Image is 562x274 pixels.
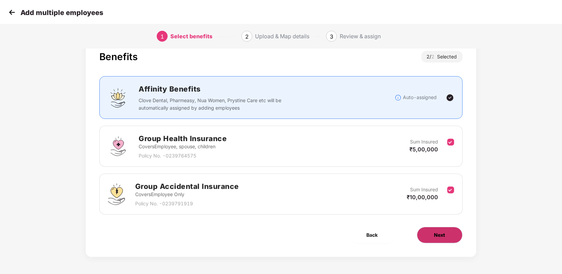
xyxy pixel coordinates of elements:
[135,191,239,198] p: Covers Employee Only
[139,143,227,150] p: Covers Employee, spouse, children
[135,200,239,207] p: Policy No. - 0239791919
[417,227,463,243] button: Next
[255,31,309,42] div: Upload & Map details
[421,51,463,63] div: 2 / Selected
[403,94,437,101] p: Auto-assigned
[108,87,128,108] img: svg+xml;base64,PHN2ZyBpZD0iQWZmaW5pdHlfQmVuZWZpdHMiIGRhdGEtbmFtZT0iQWZmaW5pdHkgQmVuZWZpdHMiIHhtbG...
[99,51,138,63] div: Benefits
[20,9,103,17] p: Add multiple employees
[434,231,445,239] span: Next
[446,94,454,102] img: svg+xml;base64,PHN2ZyBpZD0iVGljay0yNHgyNCIgeG1sbnM9Imh0dHA6Ly93d3cudzMub3JnLzIwMDAvc3ZnIiB3aWR0aD...
[108,183,125,205] img: svg+xml;base64,PHN2ZyB4bWxucz0iaHR0cDovL3d3dy53My5vcmcvMjAwMC9zdmciIHdpZHRoPSI0OS4zMjEiIGhlaWdodD...
[139,83,384,95] h2: Affinity Benefits
[245,33,249,40] span: 2
[410,186,438,193] p: Sum Insured
[367,231,378,239] span: Back
[410,146,438,153] span: ₹5,00,000
[395,94,402,101] img: svg+xml;base64,PHN2ZyBpZD0iSW5mb18tXzMyeDMyIiBkYXRhLW5hbWU9IkluZm8gLSAzMngzMiIgeG1sbnM9Imh0dHA6Ly...
[340,31,381,42] div: Review & assign
[330,33,333,40] span: 3
[7,7,17,17] img: svg+xml;base64,PHN2ZyB4bWxucz0iaHR0cDovL3d3dy53My5vcmcvMjAwMC9zdmciIHdpZHRoPSIzMCIgaGVpZ2h0PSIzMC...
[139,97,286,112] p: Clove Dental, Pharmeasy, Nua Women, Prystine Care etc will be automatically assigned by adding em...
[135,181,239,192] h2: Group Accidental Insurance
[160,33,164,40] span: 1
[350,227,395,243] button: Back
[407,194,438,201] span: ₹10,00,000
[139,133,227,144] h2: Group Health Insurance
[410,138,438,146] p: Sum Insured
[432,54,437,59] span: 2
[170,31,212,42] div: Select benefits
[108,136,128,156] img: svg+xml;base64,PHN2ZyBpZD0iR3JvdXBfSGVhbHRoX0luc3VyYW5jZSIgZGF0YS1uYW1lPSJHcm91cCBIZWFsdGggSW5zdX...
[139,152,227,160] p: Policy No. - 0239764575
